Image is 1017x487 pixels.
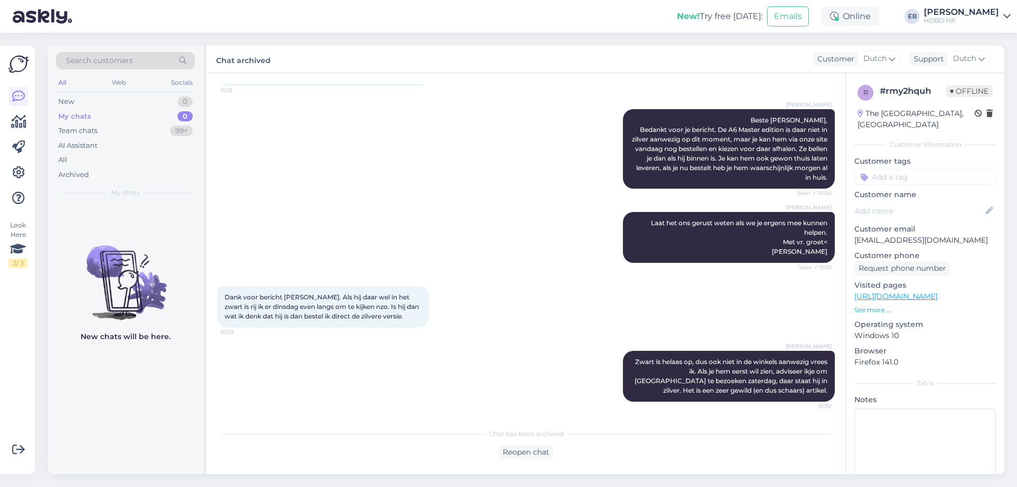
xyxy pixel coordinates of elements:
[854,235,996,246] p: [EMAIL_ADDRESS][DOMAIN_NAME]
[786,203,832,211] span: [PERSON_NAME]
[489,429,564,439] span: Chat has been archived
[822,7,879,26] div: Online
[220,86,260,94] span: 10:13
[854,346,996,357] p: Browser
[924,8,1011,25] a: [PERSON_NAME]HOBO hifi
[953,53,976,65] span: Dutch
[854,280,996,291] p: Visited pages
[854,261,950,276] div: Request phone number
[58,155,67,165] div: All
[813,54,854,65] div: Customer
[498,445,554,459] div: Reopen chat
[854,378,996,388] div: Extra
[56,76,68,90] div: All
[220,328,260,336] span: 10:29
[110,76,128,90] div: Web
[854,357,996,368] p: Firefox 141.0
[863,53,887,65] span: Dutch
[651,219,829,255] span: Laat het ons gerust weten als we je ergens mee kunnen helpen. Met vr. groet< [PERSON_NAME]
[792,189,832,197] span: Seen ✓ 10:20
[854,330,996,341] p: Windows 10
[786,101,832,109] span: [PERSON_NAME]
[854,224,996,235] p: Customer email
[854,291,938,301] a: [URL][DOMAIN_NAME]
[854,140,996,149] div: Customer information
[677,10,763,23] div: Try free [DATE]:
[946,85,993,97] span: Offline
[58,126,97,136] div: Team chats
[854,319,996,330] p: Operating system
[854,250,996,261] p: Customer phone
[792,263,832,271] span: Seen ✓ 10:21
[58,170,89,180] div: Archived
[854,169,996,185] input: Add a tag
[58,96,74,107] div: New
[854,189,996,200] p: Customer name
[170,126,193,136] div: 99+
[854,156,996,167] p: Customer tags
[792,402,832,410] span: 10:30
[854,394,996,405] p: Notes
[767,6,809,26] button: Emails
[858,108,975,130] div: The [GEOGRAPHIC_DATA], [GEOGRAPHIC_DATA]
[635,358,829,394] span: Zwart is helaas op, dus ook niet in de winkels aanwezig vrees ik. Als je hem eerst wil zien, advi...
[8,54,29,74] img: Askly Logo
[8,259,28,268] div: 2 / 3
[169,76,195,90] div: Socials
[924,16,999,25] div: HOBO hifi
[216,52,271,66] label: Chat archived
[905,9,920,24] div: EB
[177,111,193,122] div: 0
[111,188,140,198] span: My chats
[909,54,944,65] div: Support
[58,140,97,151] div: AI Assistant
[677,11,700,21] b: New!
[66,55,133,66] span: Search customers
[58,111,91,122] div: My chats
[880,85,946,98] div: # rmy2hquh
[81,331,171,342] p: New chats will be here.
[855,205,984,217] input: Add name
[48,226,203,322] img: No chats
[225,293,421,320] span: Dank voor bericht [PERSON_NAME]. Als hij daar wel in het zwart is rij ik er dinsdag even langs om...
[8,220,28,268] div: Look Here
[854,305,996,315] p: See more ...
[177,96,193,107] div: 0
[786,342,832,350] span: [PERSON_NAME]
[863,88,868,96] span: r
[924,8,999,16] div: [PERSON_NAME]
[632,116,829,181] span: Beste [PERSON_NAME], Bedankt voor je bericht. De A6 Master edition is daar niet in zilver aanwezi...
